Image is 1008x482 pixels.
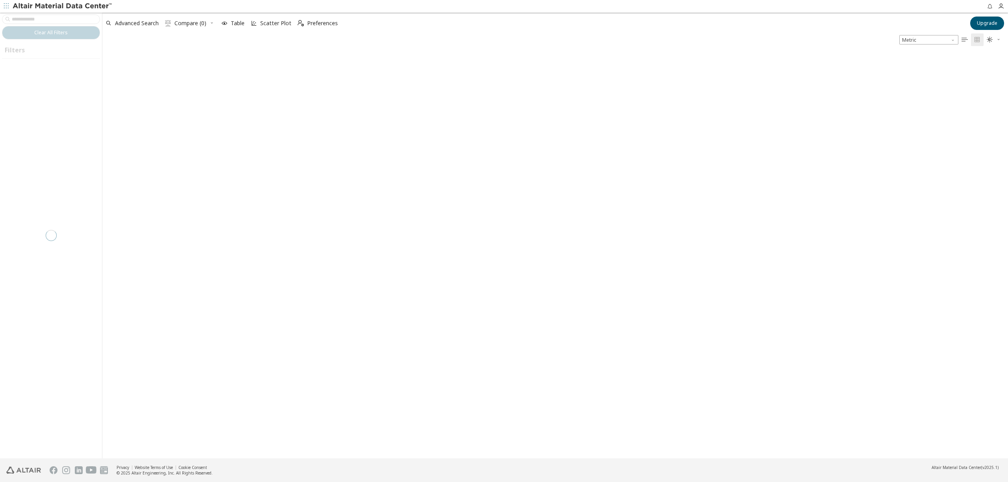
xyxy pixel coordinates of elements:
[307,20,338,26] span: Preferences
[970,17,1004,30] button: Upgrade
[971,33,984,46] button: Tile View
[932,465,981,470] span: Altair Material Data Center
[899,35,958,44] div: Unit System
[298,20,304,26] i: 
[13,2,113,10] img: Altair Material Data Center
[117,465,129,470] a: Privacy
[6,467,41,474] img: Altair Engineering
[962,37,968,43] i: 
[260,20,291,26] span: Scatter Plot
[899,35,958,44] span: Metric
[984,33,1004,46] button: Theme
[165,20,171,26] i: 
[977,20,997,26] span: Upgrade
[231,20,245,26] span: Table
[974,37,980,43] i: 
[987,37,993,43] i: 
[117,470,213,476] div: © 2025 Altair Engineering, Inc. All Rights Reserved.
[135,465,173,470] a: Website Terms of Use
[178,465,207,470] a: Cookie Consent
[115,20,159,26] span: Advanced Search
[958,33,971,46] button: Table View
[932,465,999,470] div: (v2025.1)
[174,20,206,26] span: Compare (0)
